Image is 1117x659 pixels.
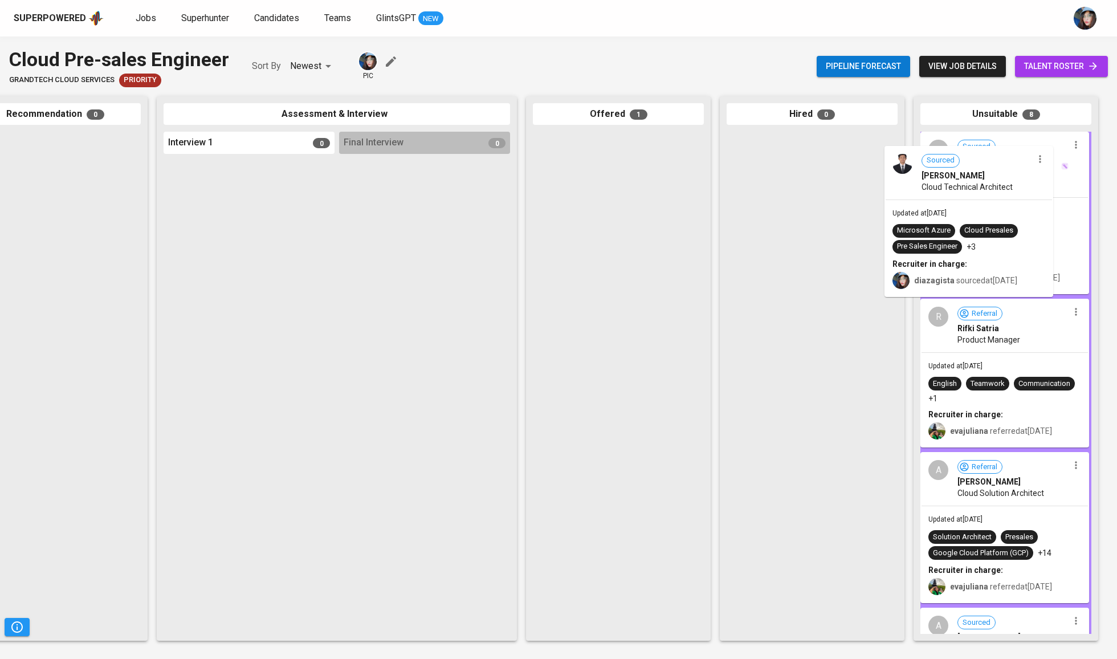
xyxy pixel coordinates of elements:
span: GlintsGPT [376,13,416,23]
a: Teams [324,11,353,26]
div: Assessment & Interview [164,103,510,125]
span: Jobs [136,13,156,23]
a: Jobs [136,11,158,26]
img: diazagista@glints.com [359,52,377,70]
button: view job details [919,56,1006,77]
span: Teams [324,13,351,23]
span: Priority [119,75,161,86]
span: 0 [87,109,104,120]
img: app logo [88,10,104,27]
p: Newest [290,59,321,73]
div: Unsuitable [920,103,1091,125]
span: view job details [928,59,997,74]
span: 0 [817,109,835,120]
span: Interview 1 [168,136,213,149]
span: GrandTech Cloud Services [9,75,115,86]
a: talent roster [1015,56,1108,77]
span: talent roster [1024,59,1099,74]
button: Pipeline Triggers [5,618,30,636]
div: Superpowered [14,12,86,25]
span: Candidates [254,13,299,23]
div: Cloud Pre-sales Engineer [9,46,229,74]
a: Candidates [254,11,301,26]
a: Superpoweredapp logo [14,10,104,27]
span: Final Interview [344,136,403,149]
span: Superhunter [181,13,229,23]
span: 8 [1022,109,1040,120]
div: Newest [290,56,335,77]
div: Offered [533,103,704,125]
a: GlintsGPT NEW [376,11,443,26]
div: pic [358,51,378,81]
span: NEW [418,13,443,25]
a: Superhunter [181,11,231,26]
span: 0 [488,138,505,148]
img: diazagista@glints.com [1074,7,1096,30]
span: Pipeline forecast [826,59,901,74]
span: 1 [630,109,647,120]
div: Hired [727,103,898,125]
button: Pipeline forecast [817,56,910,77]
span: 0 [313,138,330,148]
div: Job Order Reopened [119,74,161,87]
p: Sort By [252,59,281,73]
